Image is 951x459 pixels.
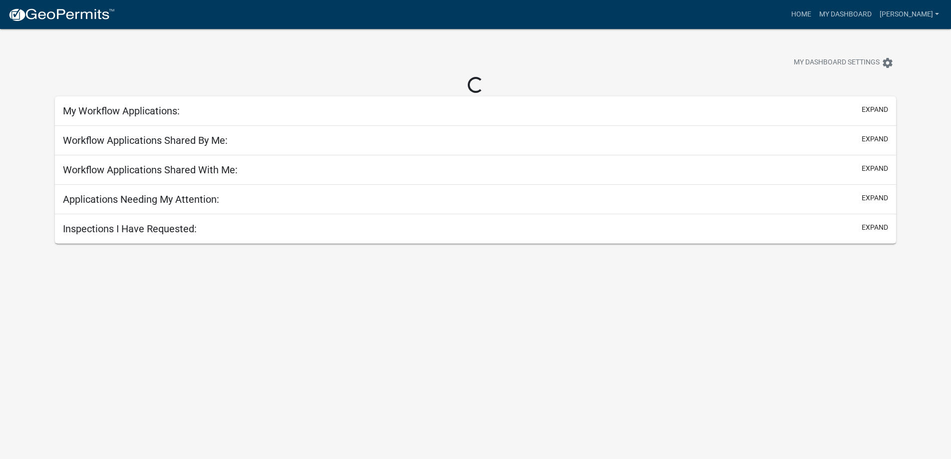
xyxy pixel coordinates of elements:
button: expand [862,193,888,203]
button: expand [862,134,888,144]
a: My Dashboard [815,5,876,24]
h5: Workflow Applications Shared By Me: [63,134,228,146]
button: expand [862,222,888,233]
a: [PERSON_NAME] [876,5,943,24]
i: settings [882,57,894,69]
h5: Inspections I Have Requested: [63,223,197,235]
h5: Workflow Applications Shared With Me: [63,164,238,176]
button: My Dashboard Settingssettings [786,53,902,72]
button: expand [862,163,888,174]
a: Home [787,5,815,24]
span: My Dashboard Settings [794,57,880,69]
h5: Applications Needing My Attention: [63,193,219,205]
h5: My Workflow Applications: [63,105,180,117]
button: expand [862,104,888,115]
